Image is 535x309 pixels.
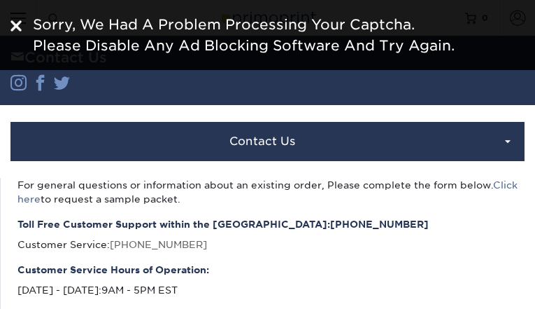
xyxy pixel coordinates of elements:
p: 9AM - 5PM EST [17,263,518,297]
a: [PHONE_NUMBER] [110,239,207,250]
span: Sorry, We Had A Problem Processing Your Captcha. Please Disable Any Ad Blocking Software And Try ... [33,16,455,54]
a: Contact Us [10,122,525,161]
p: For general questions or information about an existing order, Please complete the form below. to ... [17,178,518,207]
strong: Customer Service Hours of Operation: [17,263,518,277]
strong: Toll Free Customer Support within the [GEOGRAPHIC_DATA]: [17,217,518,231]
p: Customer Service: [17,217,518,252]
a: [PHONE_NUMBER] [330,219,429,230]
img: close [10,20,22,32]
span: [DATE] - [DATE]: [17,284,101,296]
